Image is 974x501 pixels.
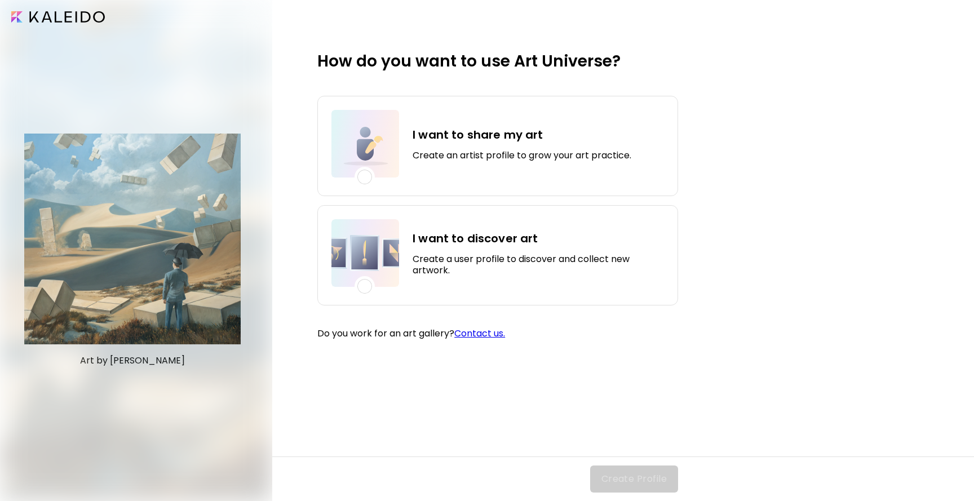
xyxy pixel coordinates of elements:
h4: I want to discover art [413,230,664,247]
img: illustration [331,110,399,178]
h5: Create an artist profile to grow your art practice. [413,150,631,161]
h5: How do you want to use Art Universe? [317,50,621,73]
a: Contact us. [454,327,505,340]
h5: Create a user profile to discover and collect new artwork. [413,254,664,276]
img: illustration [331,219,399,287]
h5: Do you work for an art gallery? [317,328,678,339]
h4: I want to share my art [413,126,631,143]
